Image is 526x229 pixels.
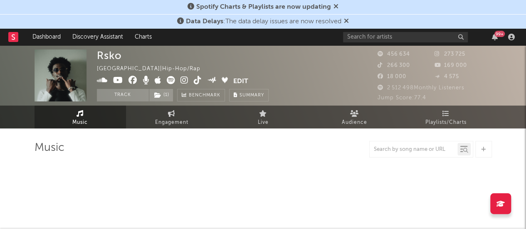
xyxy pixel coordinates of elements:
[378,85,464,91] span: 2 512 498 Monthly Listeners
[309,106,400,128] a: Audience
[258,118,269,128] span: Live
[492,34,498,40] button: 99+
[378,63,410,68] span: 266 300
[378,95,426,101] span: Jump Score: 77.4
[494,31,505,37] div: 99 +
[97,89,149,101] button: Track
[229,89,269,101] button: Summary
[435,74,459,79] span: 4 575
[149,89,173,101] button: (1)
[378,74,406,79] span: 18 000
[155,118,188,128] span: Engagement
[233,76,248,86] button: Edit
[72,118,88,128] span: Music
[333,4,338,10] span: Dismiss
[425,118,467,128] span: Playlists/Charts
[370,146,457,153] input: Search by song name or URL
[196,4,331,10] span: Spotify Charts & Playlists are now updating
[378,52,410,57] span: 456 634
[129,29,158,45] a: Charts
[240,93,264,98] span: Summary
[344,18,349,25] span: Dismiss
[189,91,220,101] span: Benchmark
[435,52,465,57] span: 273 725
[435,63,467,68] span: 169 000
[27,29,67,45] a: Dashboard
[97,49,122,62] div: Rsko
[67,29,129,45] a: Discovery Assistant
[149,89,173,101] span: ( 1 )
[342,118,367,128] span: Audience
[177,89,225,101] a: Benchmark
[186,18,223,25] span: Data Delays
[97,64,210,74] div: [GEOGRAPHIC_DATA] | Hip-Hop/Rap
[343,32,468,42] input: Search for artists
[186,18,341,25] span: : The data delay issues are now resolved
[35,106,126,128] a: Music
[400,106,492,128] a: Playlists/Charts
[126,106,217,128] a: Engagement
[217,106,309,128] a: Live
